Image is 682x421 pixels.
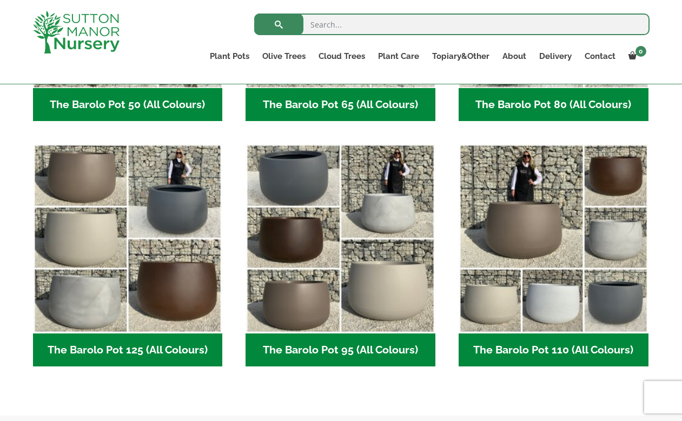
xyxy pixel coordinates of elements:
[459,144,648,366] a: Visit product category The Barolo Pot 110 (All Colours)
[622,49,650,64] a: 0
[459,88,648,122] h2: The Barolo Pot 80 (All Colours)
[203,49,256,64] a: Plant Pots
[33,144,223,366] a: Visit product category The Barolo Pot 125 (All Colours)
[533,49,578,64] a: Delivery
[246,144,435,333] img: The Barolo Pot 95 (All Colours)
[426,49,496,64] a: Topiary&Other
[312,49,372,64] a: Cloud Trees
[246,88,435,122] h2: The Barolo Pot 65 (All Colours)
[635,46,646,57] span: 0
[496,49,533,64] a: About
[33,144,223,333] img: The Barolo Pot 125 (All Colours)
[33,333,223,367] h2: The Barolo Pot 125 (All Colours)
[578,49,622,64] a: Contact
[33,88,223,122] h2: The Barolo Pot 50 (All Colours)
[459,144,648,333] img: The Barolo Pot 110 (All Colours)
[246,333,435,367] h2: The Barolo Pot 95 (All Colours)
[33,11,120,54] img: logo
[246,144,435,366] a: Visit product category The Barolo Pot 95 (All Colours)
[459,333,648,367] h2: The Barolo Pot 110 (All Colours)
[256,49,312,64] a: Olive Trees
[254,14,650,35] input: Search...
[372,49,426,64] a: Plant Care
